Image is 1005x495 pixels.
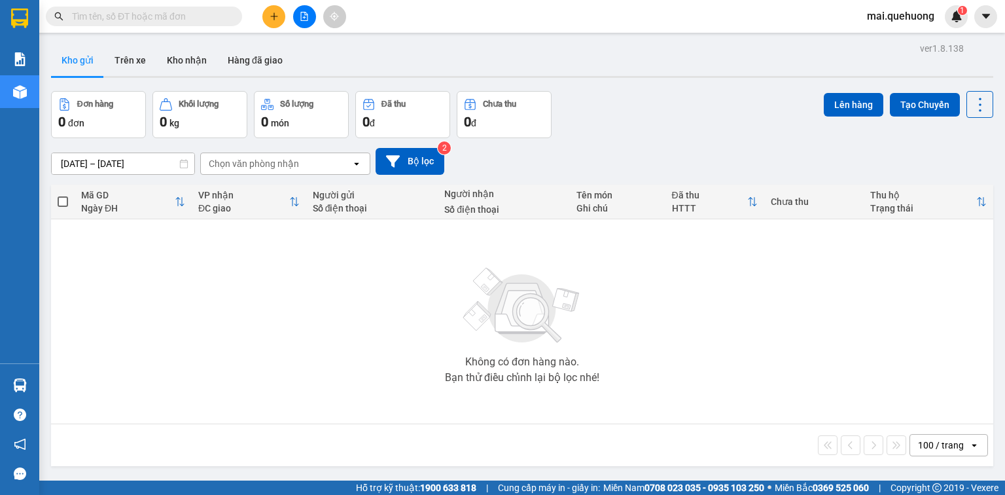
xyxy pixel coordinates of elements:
th: Toggle SortBy [864,185,993,219]
span: 0 [160,114,167,130]
span: Hỗ trợ kỹ thuật: [356,481,476,495]
span: ⚪️ [767,485,771,490]
span: notification [14,438,26,450]
strong: 1900 633 818 [420,483,476,493]
span: 0 [362,114,370,130]
div: Đơn hàng [77,100,113,109]
div: Chọn văn phòng nhận [209,157,299,170]
div: Đã thu [672,190,748,200]
div: ver 1.8.138 [920,41,964,56]
span: 0 [58,114,65,130]
div: Không có đơn hàng nào. [465,357,579,367]
img: warehouse-icon [13,85,27,99]
img: logo-vxr [11,9,28,28]
div: Chưa thu [483,100,516,109]
button: caret-down [974,5,997,28]
span: 0 [261,114,268,130]
span: message [14,467,26,480]
span: kg [169,118,179,128]
button: file-add [293,5,316,28]
button: Hàng đã giao [217,45,293,76]
button: Kho gửi [51,45,104,76]
th: Toggle SortBy [665,185,765,219]
svg: open [351,158,362,169]
button: plus [262,5,285,28]
div: Chưa thu [771,196,856,207]
span: đ [370,118,375,128]
span: 1 [960,6,964,15]
div: Ngày ĐH [81,203,175,213]
button: Đơn hàng0đơn [51,91,146,138]
span: Cung cấp máy in - giấy in: [498,481,600,495]
sup: 1 [958,6,967,15]
div: Số điện thoại [313,203,432,213]
span: Miền Nam [603,481,764,495]
div: Người gửi [313,190,432,200]
span: aim [330,12,339,21]
div: Đã thu [381,100,406,109]
div: Bạn thử điều chỉnh lại bộ lọc nhé! [445,373,599,383]
div: Trạng thái [870,203,976,213]
span: Miền Bắc [775,481,869,495]
span: search [54,12,63,21]
span: đ [471,118,476,128]
div: Khối lượng [179,100,219,109]
strong: 0708 023 035 - 0935 103 250 [644,483,764,493]
sup: 2 [438,141,451,155]
th: Toggle SortBy [75,185,192,219]
div: Người nhận [444,189,563,199]
svg: open [969,440,979,450]
span: mai.quehuong [856,8,945,24]
button: Lên hàng [824,93,883,117]
span: món [271,118,289,128]
span: file-add [300,12,309,21]
div: Số điện thoại [444,204,563,215]
button: aim [323,5,346,28]
div: ĐC giao [198,203,289,213]
div: Số lượng [280,100,313,109]
div: 100 / trang [918,439,964,452]
button: Trên xe [104,45,156,76]
img: svg+xml;base64,PHN2ZyBjbGFzcz0ibGlzdC1wbHVnX19zdmciIHhtbG5zPSJodHRwOi8vd3d3LnczLm9yZy8yMDAwL3N2Zy... [457,260,588,352]
button: Bộ lọc [376,148,444,175]
span: question-circle [14,409,26,421]
button: Tạo Chuyến [890,93,960,117]
span: plus [270,12,279,21]
img: warehouse-icon [13,378,27,392]
span: caret-down [980,10,992,22]
img: solution-icon [13,52,27,66]
span: đơn [68,118,84,128]
div: HTTT [672,203,748,213]
button: Khối lượng0kg [152,91,247,138]
input: Tìm tên, số ĐT hoặc mã đơn [72,9,226,24]
div: Ghi chú [576,203,659,213]
div: VP nhận [198,190,289,200]
button: Số lượng0món [254,91,349,138]
span: | [879,481,881,495]
button: Đã thu0đ [355,91,450,138]
input: Select a date range. [52,153,194,174]
strong: 0369 525 060 [813,483,869,493]
img: icon-new-feature [951,10,962,22]
button: Kho nhận [156,45,217,76]
div: Tên món [576,190,659,200]
span: 0 [464,114,471,130]
span: copyright [932,483,942,492]
span: | [486,481,488,495]
th: Toggle SortBy [192,185,306,219]
div: Mã GD [81,190,175,200]
div: Thu hộ [870,190,976,200]
button: Chưa thu0đ [457,91,552,138]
